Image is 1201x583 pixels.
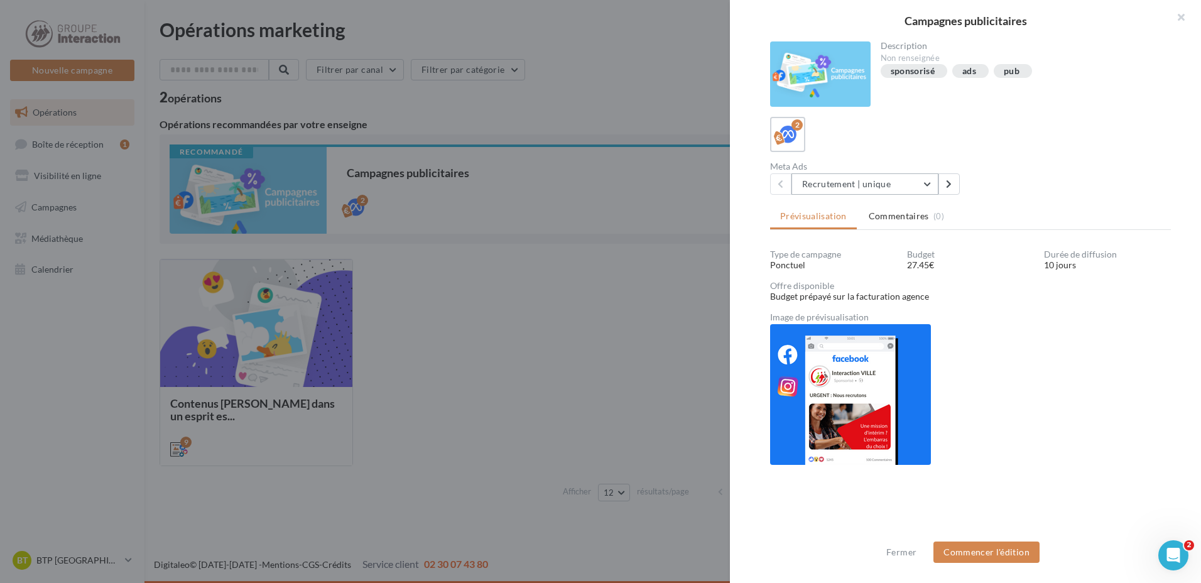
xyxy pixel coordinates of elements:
[1158,540,1188,570] iframe: Intercom live chat
[770,250,897,259] div: Type de campagne
[881,545,921,560] button: Fermer
[907,250,1034,259] div: Budget
[891,67,935,76] div: sponsorisé
[770,259,897,271] div: Ponctuel
[881,41,1161,50] div: Description
[791,119,803,131] div: 2
[933,211,944,221] span: (0)
[770,281,1171,290] div: Offre disponible
[869,210,929,222] span: Commentaires
[907,259,1034,271] div: 27.45€
[1044,259,1171,271] div: 10 jours
[770,324,931,465] img: 008b87f00d921ddecfa28f1c35eec23d.png
[770,162,965,171] div: Meta Ads
[791,173,938,195] button: Recrutement | unique
[881,53,1161,64] div: Non renseignée
[750,15,1181,26] div: Campagnes publicitaires
[1044,250,1171,259] div: Durée de diffusion
[962,67,976,76] div: ads
[1184,540,1194,550] span: 2
[770,290,1171,303] div: Budget prépayé sur la facturation agence
[933,542,1040,563] button: Commencer l'édition
[770,313,1171,322] div: Image de prévisualisation
[1004,67,1019,76] div: pub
